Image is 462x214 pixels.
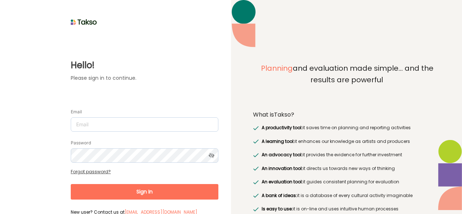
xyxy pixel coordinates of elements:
label: and evaluation made simple... and the results are powerful [253,63,440,102]
label: it directs us towards new ways of thinking [260,165,395,172]
span: A learning tool: [262,138,295,144]
label: Password [71,140,91,146]
img: greenRight [253,166,259,171]
span: An advocacy tool: [262,152,302,158]
button: Sign In [71,184,218,200]
img: greenRight [253,193,259,198]
span: A productivity tool: [262,125,302,131]
img: greenRight [253,126,259,130]
label: Please sign in to continue. [71,74,218,82]
label: Email [71,109,82,115]
label: it enhances our knowledge as artists and producers [260,138,410,145]
span: A bank of ideas: [262,192,297,198]
img: greenRight [253,139,259,144]
label: it is a database of every cultural activity imaginable [260,192,412,199]
label: it provides the evidence for further investment [260,151,402,158]
a: Forgot password? [71,169,111,175]
label: it saves time on planning and reporting activities [260,124,410,131]
img: greenRight [253,180,259,184]
span: Is easy to use: [262,206,293,212]
span: Takso? [274,110,294,119]
img: taksoLoginLogo [71,17,97,27]
img: greenRight [253,153,259,157]
span: Planning [261,63,293,73]
img: greenRight [253,207,259,211]
input: Email [71,117,218,132]
label: What is [253,111,294,118]
label: Hello! [71,59,218,72]
label: it is on-line and uses intuitive human processes [260,205,398,213]
span: An evaluation tool: [262,179,303,185]
span: An innovation tool: [262,165,303,171]
label: it guides consistent planning for evaluation [260,178,399,185]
